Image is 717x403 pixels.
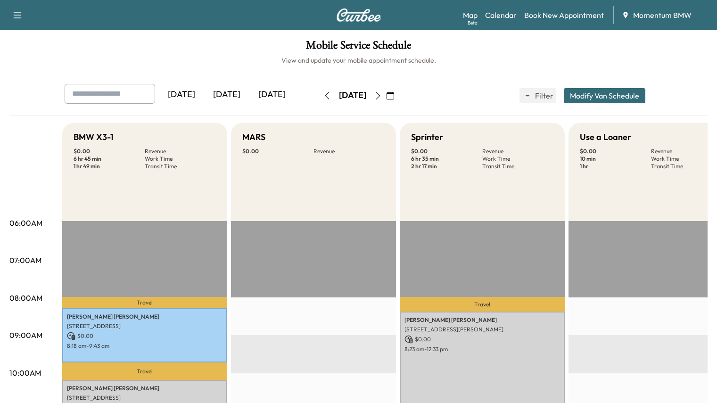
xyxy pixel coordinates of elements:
p: 10:00AM [9,367,41,378]
p: 1 hr 49 min [74,163,145,170]
p: $ 0.00 [242,148,313,155]
p: $ 0.00 [411,148,482,155]
p: 09:00AM [9,329,42,341]
p: 1 hr [580,163,651,170]
a: MapBeta [463,9,478,21]
p: 07:00AM [9,255,41,266]
a: Book New Appointment [524,9,604,21]
p: $ 0.00 [74,148,145,155]
p: [PERSON_NAME] [PERSON_NAME] [404,316,560,324]
div: [DATE] [159,84,204,106]
p: [STREET_ADDRESS][PERSON_NAME] [404,326,560,333]
div: Beta [468,19,478,26]
span: Filter [535,90,552,101]
p: Work Time [145,155,216,163]
a: Calendar [485,9,517,21]
h5: MARS [242,131,265,144]
button: Filter [519,88,556,103]
p: 2 hr 17 min [411,163,482,170]
p: 10 min [580,155,651,163]
div: [DATE] [249,84,295,106]
p: Travel [62,362,227,380]
p: Transit Time [145,163,216,170]
p: 6 hr 35 min [411,155,482,163]
p: 08:00AM [9,292,42,304]
p: $ 0.00 [580,148,651,155]
p: $ 0.00 [67,332,223,340]
p: [PERSON_NAME] [PERSON_NAME] [67,313,223,321]
span: Momentum BMW [633,9,692,21]
h5: BMW X3-1 [74,131,114,144]
button: Modify Van Schedule [564,88,645,103]
h5: Sprinter [411,131,443,144]
p: Transit Time [482,163,553,170]
h1: Mobile Service Schedule [9,40,708,56]
img: Curbee Logo [336,8,381,22]
p: Revenue [482,148,553,155]
h6: View and update your mobile appointment schedule. [9,56,708,65]
p: Revenue [313,148,385,155]
p: 06:00AM [9,217,42,229]
p: Work Time [482,155,553,163]
p: $ 0.00 [404,335,560,344]
p: 8:18 am - 9:43 am [67,342,223,350]
p: 8:23 am - 12:33 pm [404,345,560,353]
div: [DATE] [204,84,249,106]
p: Revenue [145,148,216,155]
h5: Use a Loaner [580,131,631,144]
div: [DATE] [339,90,366,101]
p: Travel [400,297,565,312]
p: [PERSON_NAME] [PERSON_NAME] [67,385,223,392]
p: 6 hr 45 min [74,155,145,163]
p: [STREET_ADDRESS] [67,322,223,330]
p: [STREET_ADDRESS] [67,394,223,402]
p: Travel [62,297,227,308]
